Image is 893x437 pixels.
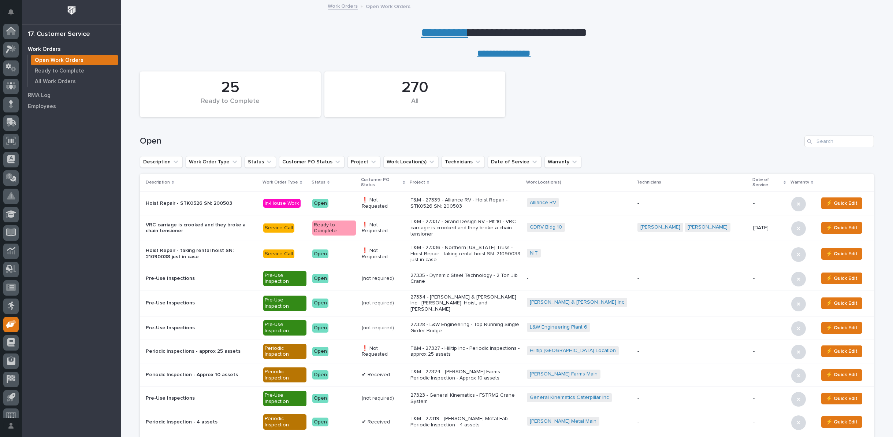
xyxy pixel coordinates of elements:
a: [PERSON_NAME] [640,224,680,230]
span: ⚡ Quick Edit [826,249,857,258]
a: All Work Orders [28,76,121,86]
div: Service Call [263,249,294,259]
p: (not required) [362,300,405,306]
a: L&W Engineering Plant 6 [530,324,587,330]
p: Employees [28,103,56,110]
span: ⚡ Quick Edit [826,347,857,356]
a: [PERSON_NAME] & [PERSON_NAME] Inc [530,299,624,305]
a: [PERSON_NAME] Metal Main [530,418,596,425]
div: Open [312,199,328,208]
div: Open [312,323,328,333]
button: Work Order Type [186,156,242,168]
tr: Pre-Use InspectionsPre-Use InspectionOpen(not required)27323 - General Kinematics - FSTRM2 Crane ... [140,387,874,410]
p: VRC carriage is crooked and they broke a chain tensioner [146,222,257,234]
span: ⚡ Quick Edit [826,223,857,232]
div: Notifications [9,9,19,21]
p: T&M - 27337 - Grand Design RV - Plt 10 - VRC carriage is crooked and they broke a chain tensioner [410,219,521,237]
tr: Periodic Inspection - Approx 10 assetsPeriodic InspectionOpen✔ ReceivedT&M - 27324 - [PERSON_NAME... [140,363,874,386]
p: Description [146,178,170,186]
p: Work Order Type [263,178,298,186]
p: 27323 - General Kinematics - FSTRM2 Crane System [410,392,521,405]
tr: Periodic Inspections - approx 25 assetsPeriodic InspectionOpen❗ Not RequestedT&M - 27327 - Hillti... [140,340,874,363]
tr: Pre-Use InspectionsPre-Use InspectionOpen(not required)27328 - L&W Engineering - Top Running Sing... [140,316,874,340]
div: Open [312,299,328,308]
button: ⚡ Quick Edit [821,248,862,260]
p: - [637,325,747,331]
p: Technicians [637,178,661,186]
p: - [753,300,785,306]
div: Open [312,249,328,259]
div: Periodic Inspection [263,344,306,359]
button: ⚡ Quick Edit [821,297,862,309]
button: Status [245,156,276,168]
p: - [637,251,747,257]
button: ⚡ Quick Edit [821,322,862,334]
span: ⚡ Quick Edit [826,418,857,426]
p: - [753,200,785,207]
p: - [637,372,747,378]
p: ❗ Not Requested [362,197,405,210]
p: - [753,419,785,425]
p: ❗ Not Requested [362,222,405,234]
a: Open Work Orders [28,55,121,65]
input: Search [804,136,874,147]
p: - [637,348,747,355]
p: Pre-Use Inspections [146,275,257,282]
p: T&M - 27327 - Hilltip Inc - Periodic Inspections - approx 25 assets [410,345,521,358]
div: Open [312,394,328,403]
button: ⚡ Quick Edit [821,416,862,428]
button: Notifications [3,4,19,20]
a: Employees [22,101,121,112]
button: Project [347,156,380,168]
button: Description [140,156,183,168]
p: Periodic Inspection - Approx 10 assets [146,372,257,378]
span: ⚡ Quick Edit [826,323,857,332]
span: ⚡ Quick Edit [826,299,857,308]
div: Pre-Use Inspection [263,391,306,406]
h1: Open [140,136,801,147]
p: Status [312,178,325,186]
p: - [753,348,785,355]
p: 27328 - L&W Engineering - Top Running Single Girder Bridge [410,322,521,334]
a: [PERSON_NAME] Farms Main [530,371,598,377]
p: - [527,275,632,282]
p: ❗ Not Requested [362,248,405,260]
p: - [637,200,747,207]
tr: VRC carriage is crooked and they broke a chain tensionerService CallReady to Complete❗ Not Reques... [140,215,874,241]
p: Pre-Use Inspections [146,395,257,401]
p: Work Location(s) [526,178,561,186]
button: ⚡ Quick Edit [821,197,862,209]
p: Pre-Use Inspections [146,300,257,306]
p: - [753,395,785,401]
p: ✔ Received [362,419,405,425]
p: - [753,325,785,331]
p: T&M - 27319 - [PERSON_NAME] Metal Fab - Periodic Inspection - 4 assets [410,416,521,428]
div: Open [312,274,328,283]
p: Ready to Complete [35,68,84,74]
p: [DATE] [753,225,785,231]
p: - [753,251,785,257]
a: Work Orders [22,44,121,55]
button: ⚡ Quick Edit [821,273,862,284]
p: Periodic Inspection - 4 assets [146,419,257,425]
tr: Pre-Use InspectionsPre-Use InspectionOpen(not required)27335 - Dynamic Steel Technology - 2 Ton J... [140,267,874,290]
p: - [637,395,747,401]
button: ⚡ Quick Edit [821,345,862,357]
div: Pre-Use Inspection [263,271,306,286]
p: Date of Service [752,176,782,189]
div: Ready to Complete [152,97,308,113]
a: Hilltip [GEOGRAPHIC_DATA] Location [530,348,616,354]
p: Project [410,178,425,186]
p: - [753,372,785,378]
div: Pre-Use Inspection [263,296,306,311]
tr: Hoist Repair - STK0526 SN: 200503In-House WorkOpen❗ Not RequestedT&M - 27339 - Alliance RV - Hois... [140,192,874,215]
p: - [753,275,785,282]
p: Work Orders [28,46,61,53]
button: ⚡ Quick Edit [821,393,862,404]
p: T&M - 27336 - Northern [US_STATE] Truss - Hoist Repair - taking rental hoist SN: 21090038 just in... [410,245,521,263]
div: Periodic Inspection [263,414,306,430]
p: - [637,275,747,282]
p: 27334 - [PERSON_NAME] & [PERSON_NAME] Inc - [PERSON_NAME], Hoist, and [PERSON_NAME] [410,294,521,312]
p: Open Work Orders [366,2,410,10]
p: RMA Log [28,92,51,99]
